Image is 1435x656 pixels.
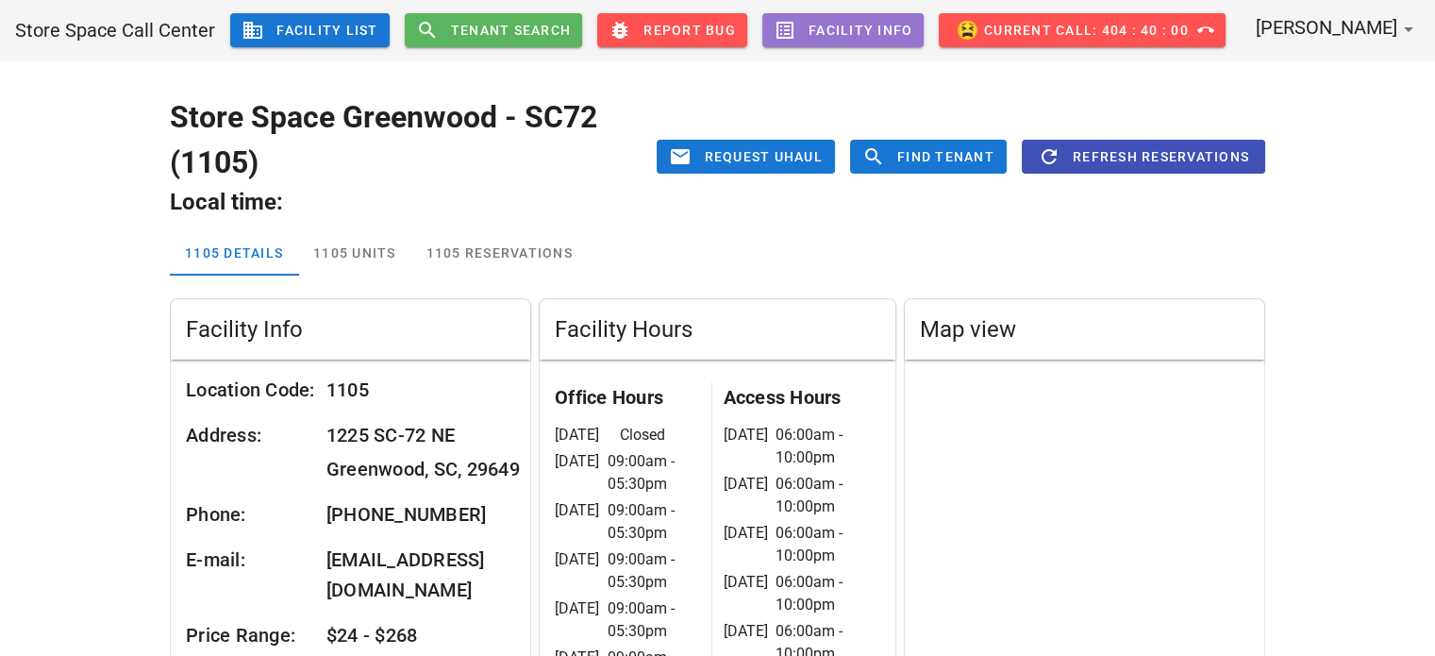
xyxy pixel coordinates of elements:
[776,473,880,518] div: 06:00am - 10:00pm
[776,522,880,567] div: 06:00am - 10:00pm
[724,571,776,616] div: [DATE]
[939,13,1226,47] button: 😫Current Call: 404 : 40 : 00
[555,450,608,496] div: [DATE]
[416,19,439,42] i: search
[776,571,880,616] div: 06:00am - 10:00pm
[170,185,676,219] h2: Local time:
[609,19,736,42] span: Report Bug
[171,299,530,360] div: Facility Info
[540,299,895,360] div: Facility Hours
[242,19,264,42] i: business
[776,424,880,469] div: 06:00am - 10:00pm
[555,597,608,643] div: [DATE]
[724,424,776,469] div: [DATE]
[896,149,994,164] span: Find Tenant
[186,375,326,405] div: Location Code:
[850,140,1007,174] button: Find Tenant
[326,620,523,650] div: $24 - $268
[657,140,835,174] button: Request UHaul
[774,19,796,42] i: list_alt
[1038,145,1249,168] span: Refresh Reservations
[724,473,776,518] div: [DATE]
[242,19,378,42] span: Facility List
[170,230,298,276] div: 1105 Details
[1022,140,1265,174] button: Refresh Reservations
[620,424,711,446] div: Closed
[411,230,588,276] div: 1105 Reservations
[555,382,712,412] div: Office Hours
[326,420,523,450] div: 1225 SC-72 NE
[186,499,326,530] div: Phone:
[555,499,608,545] div: [DATE]
[984,23,1189,38] span: Current Call: 404 : 40 : 00
[862,145,885,168] i: search
[608,499,712,545] div: 09:00am - 05:30pm
[298,230,411,276] div: 1105 Units
[405,13,583,47] button: Tenant Search
[170,94,676,185] h1: Store Space Greenwood - SC72 (1105)
[669,145,692,168] i: email
[1397,18,1420,41] i: arrow_drop_down
[186,620,326,650] div: Price Range:
[774,19,913,42] span: Facility Info
[326,545,523,605] div: [EMAIL_ADDRESS][DOMAIN_NAME]
[1197,22,1214,39] i: call_end
[762,13,925,47] button: Facility Info
[186,545,326,605] div: E-mail:
[1256,16,1397,39] span: [PERSON_NAME]
[608,597,712,643] div: 09:00am - 05:30pm
[724,382,881,412] div: Access Hours
[326,454,523,484] div: Greenwood, SC, 29649
[230,13,390,47] a: Facility List
[1038,145,1060,168] i: refresh
[608,548,712,594] div: 09:00am - 05:30pm
[186,420,326,450] div: Address:
[15,16,215,44] div: Store Space Call Center
[326,499,523,530] div: [PHONE_NUMBER]
[597,13,747,47] button: Report Bug
[608,450,712,496] div: 09:00am - 05:30pm
[954,15,979,45] span: 😫
[555,548,608,594] div: [DATE]
[905,299,1264,360] div: Map view
[724,522,776,567] div: [DATE]
[609,19,631,42] i: bug_report
[326,375,523,405] div: 1105
[669,145,823,168] span: Request UHaul
[450,23,572,38] span: Tenant Search
[555,424,620,446] div: [DATE]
